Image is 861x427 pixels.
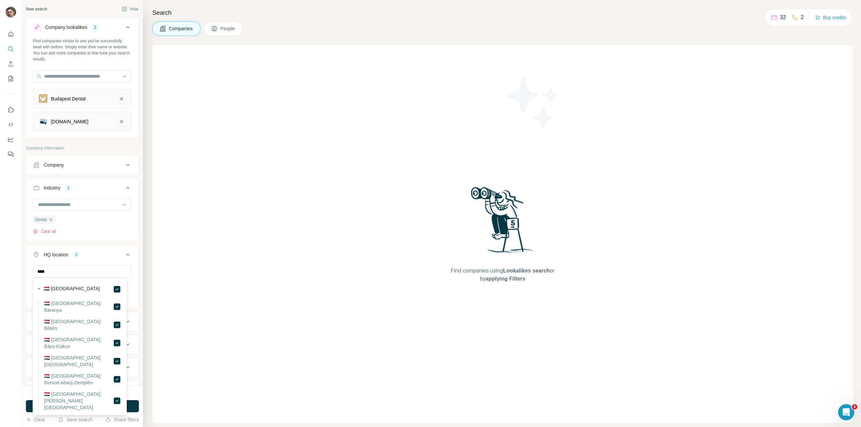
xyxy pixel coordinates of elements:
button: Company lookalikes2 [26,19,139,38]
button: Run search [26,400,139,412]
div: Budapest Dental [51,95,86,102]
button: My lists [5,73,16,85]
div: 1 [72,252,80,258]
span: People [220,25,236,32]
label: 🇭🇺 [GEOGRAPHIC_DATA]: [PERSON_NAME][GEOGRAPHIC_DATA] [44,391,113,411]
button: dentop.hu-remove-button [117,117,126,126]
button: Technologies [26,359,139,375]
img: Surfe Illustration - Woman searching with binoculars [468,185,538,260]
button: Save search [58,416,92,423]
span: Find companies using or by [449,267,556,283]
span: 1 [852,404,857,410]
button: Company [26,157,139,173]
span: Dental [35,217,47,223]
label: 🇭🇺 [GEOGRAPHIC_DATA] [44,285,100,293]
div: New search [26,6,47,12]
span: applying Filters [486,276,525,282]
label: 🇭🇺 [GEOGRAPHIC_DATA]: Békés [44,318,113,332]
div: Company lookalikes [45,24,87,31]
button: Feedback [5,148,16,160]
button: Search [5,43,16,55]
button: Annual revenue ($) [26,313,139,330]
img: dentop.hu-logo [39,117,48,126]
button: Hide [117,4,143,14]
label: 🇭🇺 [GEOGRAPHIC_DATA]: [GEOGRAPHIC_DATA] [44,354,113,368]
button: Clear [26,416,45,423]
p: 32 [780,13,786,22]
button: Share filters [106,416,139,423]
span: Lookalikes search [503,268,550,273]
button: Dashboard [5,133,16,145]
span: Companies [169,25,193,32]
img: Budapest Dental-logo [39,94,48,103]
button: Use Surfe API [5,119,16,131]
iframe: Intercom live chat [838,404,854,420]
button: Use Surfe on LinkedIn [5,104,16,116]
button: Budapest Dental-remove-button [117,94,126,103]
img: Avatar [5,7,16,17]
button: Buy credits [815,13,846,22]
button: Quick start [5,28,16,40]
div: Industry [44,184,61,191]
div: [DOMAIN_NAME] [51,118,88,125]
button: Employees (size) [26,336,139,352]
h4: Search [152,8,853,17]
button: Enrich CSV [5,58,16,70]
div: 2 [91,24,99,30]
label: 🇭🇺 [GEOGRAPHIC_DATA]: Bács-Kiskun [44,336,113,350]
p: Company information [26,145,139,151]
label: 🇭🇺 [GEOGRAPHIC_DATA]: Borsod-Abaúj-Zemplén [44,373,113,386]
label: 🇭🇺 [GEOGRAPHIC_DATA]: Baranya [44,300,113,313]
div: Find companies similar to one you've successfully dealt with before. Simply enter their name or w... [33,38,132,62]
button: Keywords [26,382,139,398]
div: 1 [65,185,72,191]
div: Company [44,162,64,168]
button: Industry1 [26,180,139,199]
img: Surfe Illustration - Stars [503,72,563,132]
div: HQ location [44,251,68,258]
button: Clear all [33,228,56,234]
button: HQ location1 [26,247,139,265]
p: 2 [801,13,804,22]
